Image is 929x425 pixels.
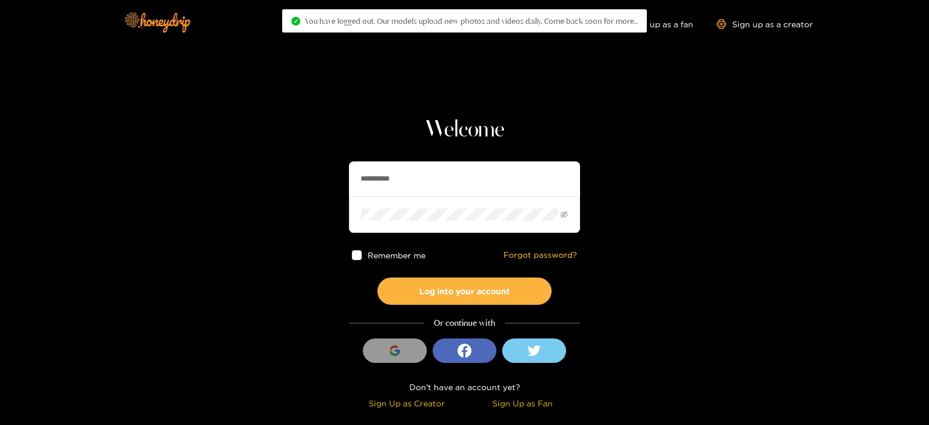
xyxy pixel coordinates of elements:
[716,19,813,29] a: Sign up as a creator
[305,16,638,26] span: You have logged out. Our models upload new photos and videos daily. Come back soon for more..
[560,211,568,218] span: eye-invisible
[377,278,552,305] button: Log into your account
[614,19,693,29] a: Sign up as a fan
[368,251,426,260] span: Remember me
[467,397,577,410] div: Sign Up as Fan
[503,250,577,260] a: Forgot password?
[349,116,580,144] h1: Welcome
[349,380,580,394] div: Don't have an account yet?
[291,17,300,26] span: check-circle
[352,397,462,410] div: Sign Up as Creator
[349,316,580,330] div: Or continue with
